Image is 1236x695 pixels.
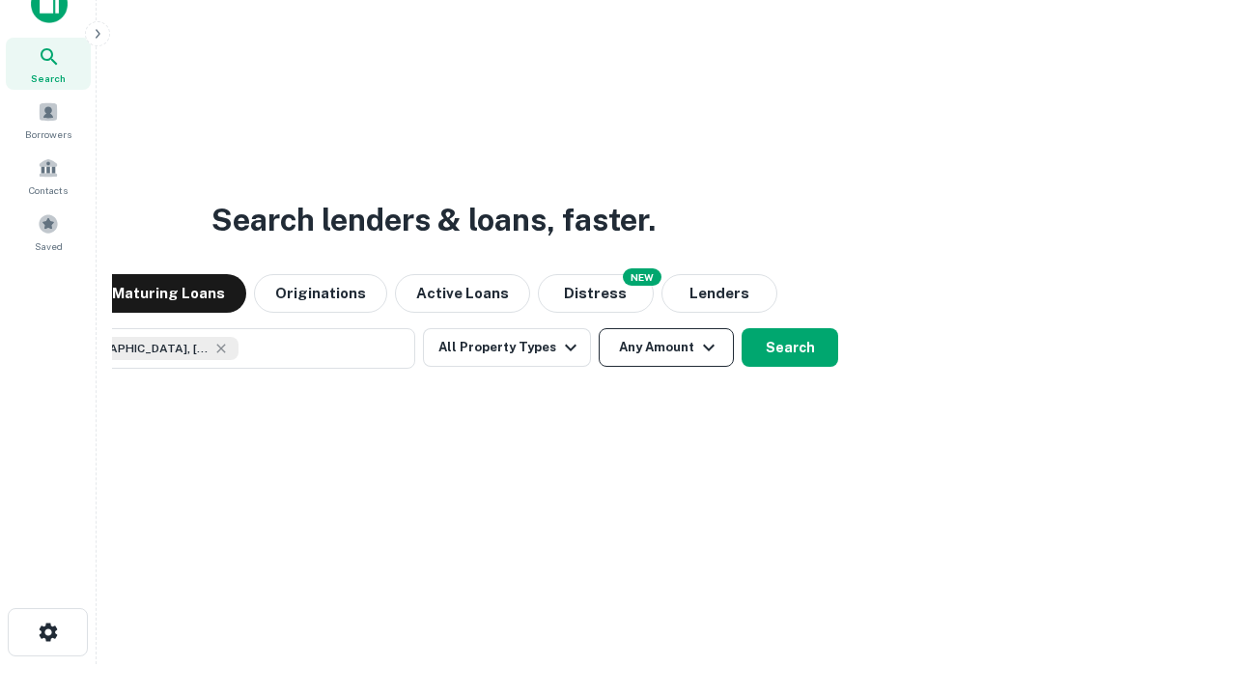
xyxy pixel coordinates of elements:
button: Search [742,328,838,367]
button: Originations [254,274,387,313]
span: Contacts [29,182,68,198]
button: Search distressed loans with lien and other non-mortgage details. [538,274,654,313]
button: Active Loans [395,274,530,313]
a: Saved [6,206,91,258]
a: Search [6,38,91,90]
button: All Property Types [423,328,591,367]
a: Contacts [6,150,91,202]
a: Borrowers [6,94,91,146]
span: [GEOGRAPHIC_DATA], [GEOGRAPHIC_DATA], [GEOGRAPHIC_DATA] [65,340,210,357]
span: Saved [35,238,63,254]
button: Lenders [661,274,777,313]
button: [GEOGRAPHIC_DATA], [GEOGRAPHIC_DATA], [GEOGRAPHIC_DATA] [29,328,415,369]
span: Borrowers [25,126,71,142]
button: Maturing Loans [91,274,246,313]
iframe: Chat Widget [1139,541,1236,633]
button: Any Amount [599,328,734,367]
h3: Search lenders & loans, faster. [211,197,656,243]
div: NEW [623,268,661,286]
span: Search [31,70,66,86]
